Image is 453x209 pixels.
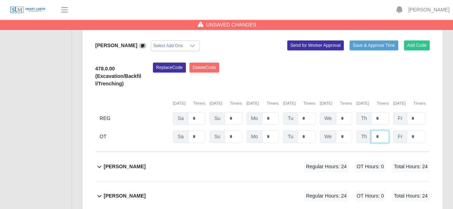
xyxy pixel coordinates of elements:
img: SLM Logo [10,6,46,14]
button: Timers [377,100,389,106]
span: We [320,130,337,143]
div: [DATE] [393,100,425,106]
a: [PERSON_NAME] [408,6,449,14]
a: View/Edit Notes [139,43,146,48]
span: We [320,112,337,125]
b: 478.0.00 (Excavation/Backfill/Trenching) [95,66,141,86]
span: Total Hours: 24 [392,161,430,173]
button: Timers [413,100,425,106]
div: [DATE] [173,100,205,106]
span: Su [209,130,225,143]
span: Total Hours: 24 [392,190,430,202]
span: Su [209,112,225,125]
button: Timers [303,100,315,106]
button: [PERSON_NAME] Regular Hours: 24 OT Hours: 0 Total Hours: 24 [95,152,430,181]
span: Unsaved Changes [206,21,256,28]
span: Sa [173,112,188,125]
div: [DATE] [246,100,279,106]
span: Regular Hours: 24 [304,161,349,173]
div: OT [100,130,169,143]
button: Timers [230,100,242,106]
span: Th [356,130,371,143]
button: Timers [340,100,352,106]
div: REG [100,112,169,125]
button: ReplaceCode [153,63,186,73]
span: Fr [393,130,407,143]
b: [PERSON_NAME] [103,192,145,200]
div: [DATE] [320,100,352,106]
span: Tu [283,130,298,143]
span: Tu [283,112,298,125]
span: Fr [393,112,407,125]
span: OT Hours: 0 [355,190,386,202]
span: OT Hours: 0 [355,161,386,173]
button: Timers [266,100,279,106]
button: Timers [193,100,206,106]
div: [DATE] [356,100,389,106]
span: Mo [246,112,262,125]
b: [PERSON_NAME] [95,43,137,48]
button: Send for Worker Approval [287,40,344,50]
span: Sa [173,130,188,143]
button: Add Code [404,40,430,50]
span: Mo [246,130,262,143]
div: Select Add Ons [151,41,185,51]
b: [PERSON_NAME] [103,163,145,170]
span: Th [356,112,371,125]
span: Regular Hours: 24 [304,190,349,202]
button: DeleteCode [189,63,219,73]
button: Save & Approve Time [350,40,398,50]
div: [DATE] [283,100,315,106]
div: [DATE] [209,100,242,106]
